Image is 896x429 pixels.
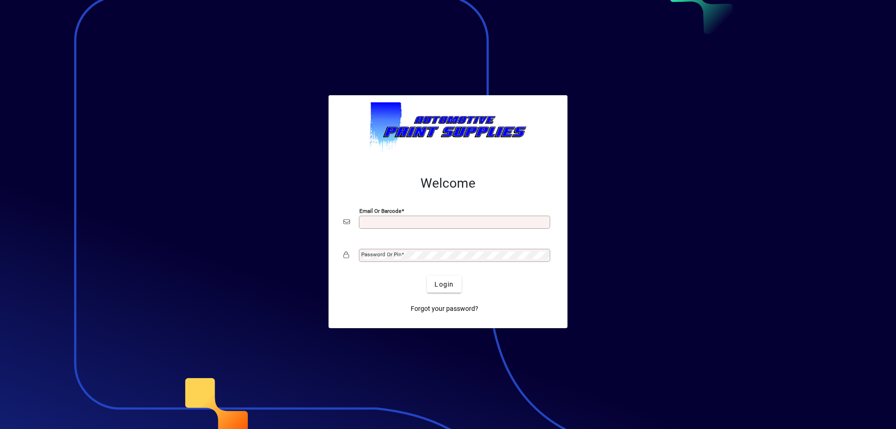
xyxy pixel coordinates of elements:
[434,280,454,289] span: Login
[343,176,553,191] h2: Welcome
[359,208,401,214] mat-label: Email or Barcode
[411,304,478,314] span: Forgot your password?
[427,276,461,293] button: Login
[407,300,482,317] a: Forgot your password?
[361,251,401,258] mat-label: Password or Pin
